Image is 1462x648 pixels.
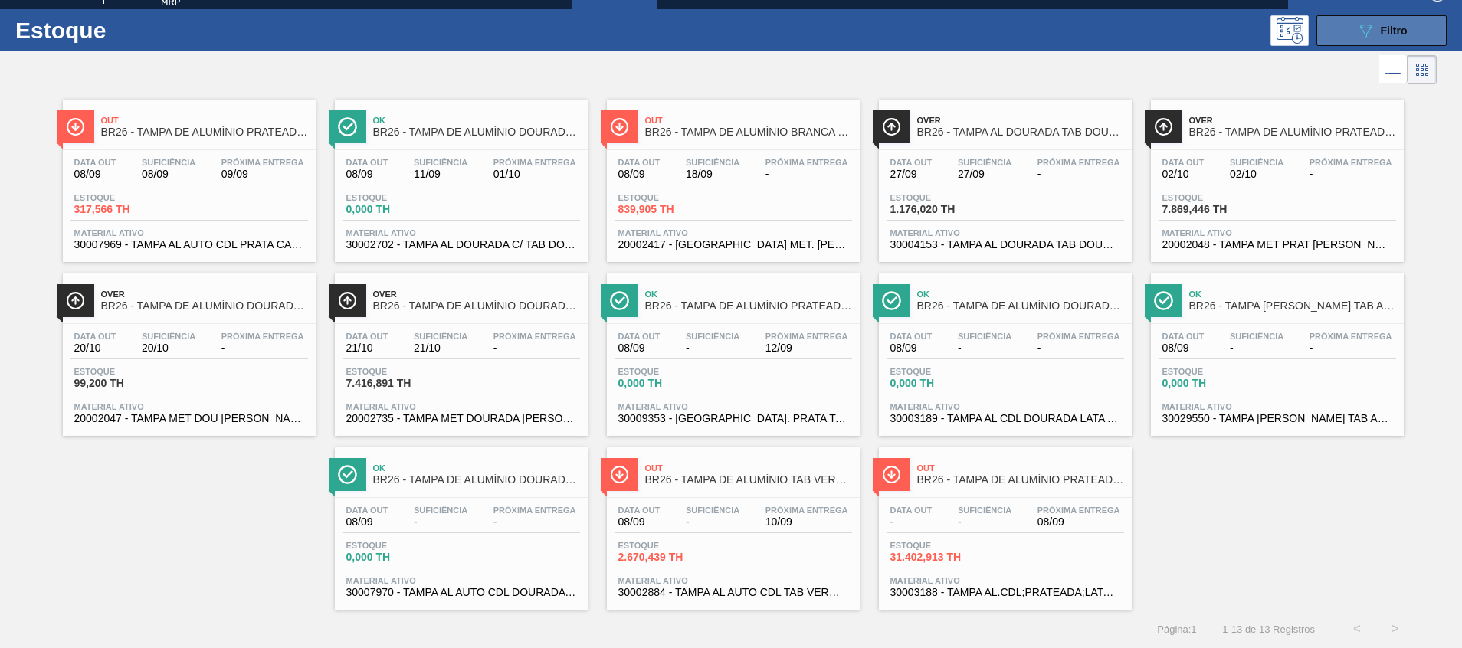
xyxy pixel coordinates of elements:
[346,587,576,598] span: 30007970 - TAMPA AL AUTO CDL DOURADA CANPACK
[618,541,726,550] span: Estoque
[686,158,739,167] span: Suficiência
[74,169,116,180] span: 08/09
[890,367,998,376] span: Estoque
[890,551,998,563] span: 31.402,913 TH
[890,228,1120,237] span: Material ativo
[101,290,308,299] span: Over
[618,332,661,341] span: Data out
[1310,332,1392,341] span: Próxima Entrega
[1037,506,1120,515] span: Próxima Entrega
[1139,262,1411,436] a: ÍconeOkBR26 - TAMPA [PERSON_NAME] TAB AZUL CDL AUTOData out08/09Suficiência-Próxima Entrega-Estoq...
[1139,88,1411,262] a: ÍconeOverBR26 - TAMPA DE ALUMÍNIO PRATEADA MINASData out02/10Suficiência02/10Próxima Entrega-Esto...
[917,116,1124,125] span: Over
[890,378,998,389] span: 0,000 TH
[618,158,661,167] span: Data out
[414,506,467,515] span: Suficiência
[890,413,1120,424] span: 30003189 - TAMPA AL CDL DOURADA LATA AUTOMATICA
[1270,15,1309,46] div: Pogramando: nenhum usuário selecionado
[1310,342,1392,354] span: -
[101,126,308,138] span: BR26 - TAMPA DE ALUMÍNIO PRATEADA CANPACK CDL
[1162,193,1270,202] span: Estoque
[917,474,1124,486] span: BR26 - TAMPA DE ALUMÍNIO PRATEADA BALL CDL
[618,576,848,585] span: Material ativo
[74,332,116,341] span: Data out
[686,506,739,515] span: Suficiência
[346,342,388,354] span: 21/10
[890,204,998,215] span: 1.176,020 TH
[346,506,388,515] span: Data out
[765,169,848,180] span: -
[618,516,661,528] span: 08/09
[493,516,576,528] span: -
[346,413,576,424] span: 20002735 - TAMPA MET DOURADA ANEL DOURADO
[1381,25,1408,37] span: Filtro
[142,158,195,167] span: Suficiência
[890,541,998,550] span: Estoque
[74,342,116,354] span: 20/10
[890,506,933,515] span: Data out
[890,169,933,180] span: 27/09
[373,126,580,138] span: BR26 - TAMPA DE ALUMÍNIO DOURADA TAB DOURADO
[346,193,454,202] span: Estoque
[882,465,901,484] img: Ícone
[51,262,323,436] a: ÍconeOverBR26 - TAMPA DE ALUMÍNIO DOURADA TAB PRATA MINASData out20/10Suficiência20/10Próxima Ent...
[867,262,1139,436] a: ÍconeOkBR26 - TAMPA DE ALUMÍNIO DOURADA BALL CDLData out08/09Suficiência-Próxima Entrega-Estoque0...
[74,228,304,237] span: Material ativo
[323,262,595,436] a: ÍconeOverBR26 - TAMPA DE ALUMÍNIO DOURADA TAB DOURADO MINASData out21/10Suficiência21/10Próxima E...
[346,516,388,528] span: 08/09
[1189,126,1396,138] span: BR26 - TAMPA DE ALUMÍNIO PRATEADA MINAS
[610,291,629,310] img: Ícone
[346,378,454,389] span: 7.416,891 TH
[493,342,576,354] span: -
[882,117,901,136] img: Ícone
[1408,55,1437,84] div: Visão em Cards
[1162,158,1205,167] span: Data out
[618,193,726,202] span: Estoque
[618,239,848,250] span: 20002417 - TAMPA MET. BRANCA ANEL AZUL CX600
[917,463,1124,473] span: Out
[101,300,308,312] span: BR26 - TAMPA DE ALUMÍNIO DOURADA TAB PRATA MINAS
[1230,342,1283,354] span: -
[346,541,454,550] span: Estoque
[142,342,195,354] span: 20/10
[338,291,357,310] img: Ícone
[346,332,388,341] span: Data out
[958,516,1011,528] span: -
[346,576,576,585] span: Material ativo
[414,516,467,528] span: -
[493,332,576,341] span: Próxima Entrega
[686,332,739,341] span: Suficiência
[958,158,1011,167] span: Suficiência
[890,576,1120,585] span: Material ativo
[1230,158,1283,167] span: Suficiência
[338,117,357,136] img: Ícone
[74,378,182,389] span: 99,200 TH
[618,587,848,598] span: 30002884 - TAMPA AL AUTO CDL TAB VERM CANPACK
[618,551,726,563] span: 2.670,439 TH
[493,506,576,515] span: Próxima Entrega
[618,413,848,424] span: 30009353 - TAMPA AL. PRATA TAB VERMELHO CDL AUTO
[346,402,576,411] span: Material ativo
[142,332,195,341] span: Suficiência
[373,474,580,486] span: BR26 - TAMPA DE ALUMÍNIO DOURADA CANPACK CDL
[346,169,388,180] span: 08/09
[74,193,182,202] span: Estoque
[1162,342,1205,354] span: 08/09
[1162,413,1392,424] span: 30029550 - TAMPA AL PRATA TAB AZUL CDL AUTO
[51,88,323,262] a: ÍconeOutBR26 - TAMPA DE ALUMÍNIO PRATEADA CANPACK CDLData out08/09Suficiência08/09Próxima Entrega...
[414,169,467,180] span: 11/09
[101,116,308,125] span: Out
[373,290,580,299] span: Over
[221,332,304,341] span: Próxima Entrega
[74,413,304,424] span: 20002047 - TAMPA MET DOU ANEL PRATA CERVEJA CX600
[323,436,595,610] a: ÍconeOkBR26 - TAMPA DE ALUMÍNIO DOURADA CANPACK CDLData out08/09Suficiência-Próxima Entrega-Estoq...
[74,239,304,250] span: 30007969 - TAMPA AL AUTO CDL PRATA CANPACK
[958,506,1011,515] span: Suficiência
[618,378,726,389] span: 0,000 TH
[373,116,580,125] span: Ok
[917,126,1124,138] span: BR26 - TAMPA AL DOURADA TAB DOURADA CANPACK CDL
[1379,55,1408,84] div: Visão em Lista
[618,204,726,215] span: 839,905 TH
[493,169,576,180] span: 01/10
[890,158,933,167] span: Data out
